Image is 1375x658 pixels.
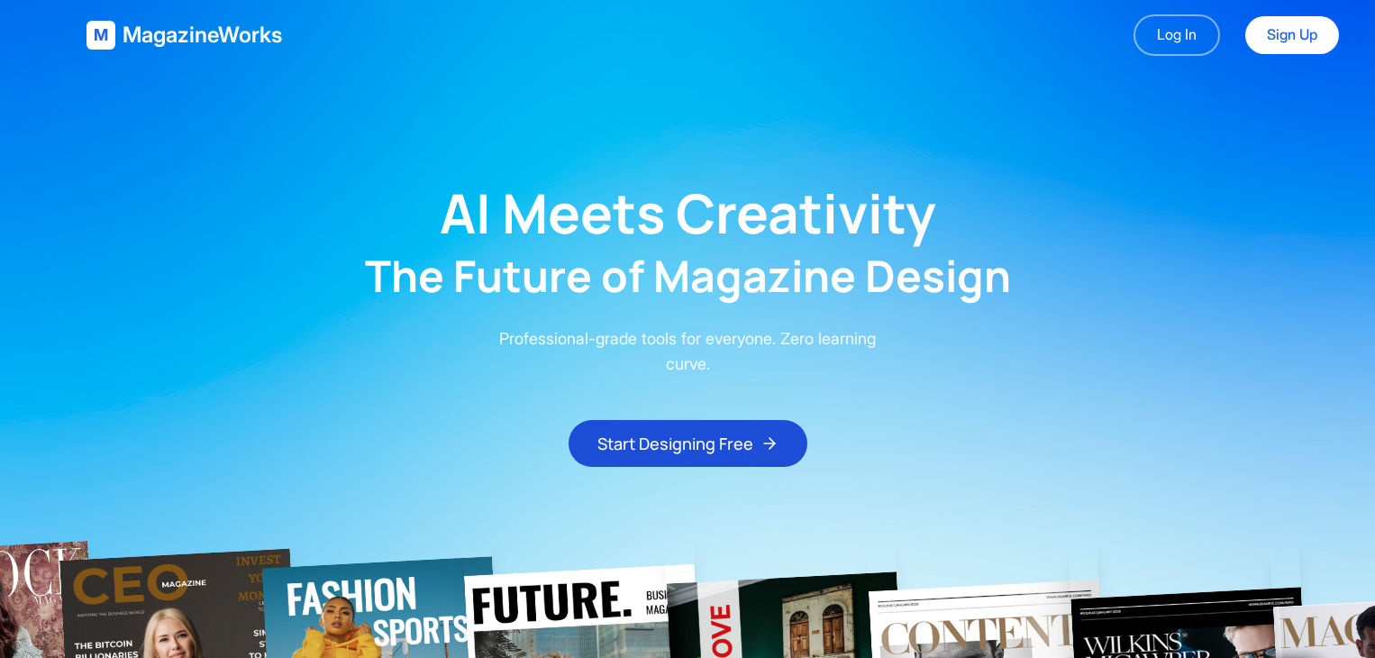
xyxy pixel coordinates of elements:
a: Sign Up [1245,16,1339,54]
button: Start Designing Free [569,420,807,467]
h2: The Future of Magazine Design [365,254,1011,297]
span: MagazineWorks [123,21,282,50]
h1: AI Meets Creativity [440,186,936,240]
p: Professional-grade tools for everyone. Zero learning curve. [486,326,889,377]
a: Log In [1134,14,1220,56]
span: M [94,23,108,48]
